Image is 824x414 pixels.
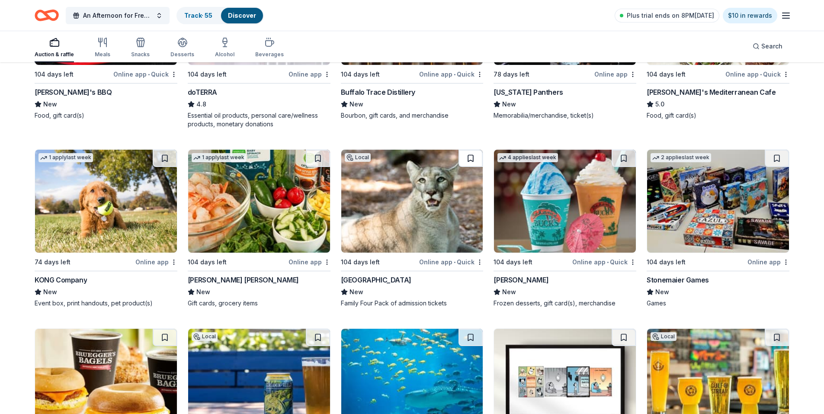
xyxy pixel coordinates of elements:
a: Image for Stonemaier Games2 applieslast week104 days leftOnline appStonemaier GamesNewGames [647,149,789,308]
span: New [43,99,57,109]
div: 2 applies last week [651,153,711,162]
div: Online app [289,69,330,80]
button: Track· 55Discover [176,7,264,24]
div: Stonemaier Games [647,275,709,285]
div: Local [192,332,218,341]
div: Games [647,299,789,308]
button: Alcohol [215,34,234,62]
span: New [43,287,57,297]
img: Image for Bahama Buck's [494,150,636,253]
div: Beverages [255,51,284,58]
div: [GEOGRAPHIC_DATA] [341,275,411,285]
img: Image for Harris Teeter [188,150,330,253]
span: New [349,99,363,109]
a: $10 in rewards [723,8,777,23]
span: An Afternoon for Freedom: Celebrating 20 years of Impact [83,10,152,21]
div: Online app Quick [725,69,789,80]
span: New [349,287,363,297]
div: 1 apply last week [38,153,93,162]
div: 104 days left [341,69,380,80]
a: Home [35,5,59,26]
a: Image for Harris Teeter1 applylast week104 days leftOnline app[PERSON_NAME] [PERSON_NAME]NewGift ... [188,149,330,308]
div: 1 apply last week [192,153,246,162]
span: 5.0 [655,99,664,109]
button: Snacks [131,34,150,62]
div: Online app Quick [572,257,636,267]
div: Snacks [131,51,150,58]
div: Food, gift card(s) [35,111,177,120]
img: Image for Palm Beach Zoo [341,150,483,253]
div: 78 days left [494,69,529,80]
div: Essential oil products, personal care/wellness products, monetary donations [188,111,330,128]
a: Plus trial ends on 8PM[DATE] [615,9,719,22]
span: • [454,71,455,78]
a: Image for Bahama Buck's4 applieslast week104 days leftOnline app•Quick[PERSON_NAME]NewFrozen dess... [494,149,636,308]
button: An Afternoon for Freedom: Celebrating 20 years of Impact [66,7,170,24]
div: 104 days left [647,69,686,80]
div: Auction & raffle [35,51,74,58]
div: 104 days left [188,69,227,80]
div: 104 days left [35,69,74,80]
div: Alcohol [215,51,234,58]
a: Track· 55 [184,12,212,19]
div: [PERSON_NAME] [PERSON_NAME] [188,275,299,285]
div: Desserts [170,51,194,58]
div: Meals [95,51,110,58]
span: Plus trial ends on 8PM[DATE] [627,10,714,21]
span: • [454,259,455,266]
div: Online app [747,257,789,267]
div: 104 days left [494,257,532,267]
div: Online app [135,257,177,267]
div: Online app Quick [113,69,177,80]
span: • [607,259,609,266]
div: [US_STATE] Panthers [494,87,563,97]
span: • [760,71,762,78]
div: Online app Quick [419,69,483,80]
a: Image for KONG Company1 applylast week74 days leftOnline appKONG CompanyNewEvent box, print hando... [35,149,177,308]
a: Discover [228,12,256,19]
span: Search [761,41,782,51]
span: New [655,287,669,297]
div: Food, gift card(s) [647,111,789,120]
button: Search [746,38,789,55]
div: Memorabilia/merchandise, ticket(s) [494,111,636,120]
div: Event box, print handouts, pet product(s) [35,299,177,308]
div: 104 days left [188,257,227,267]
a: Image for Palm Beach ZooLocal104 days leftOnline app•Quick[GEOGRAPHIC_DATA]NewFamily Four Pack of... [341,149,484,308]
button: Beverages [255,34,284,62]
div: [PERSON_NAME]'s BBQ [35,87,112,97]
span: 4.8 [196,99,206,109]
button: Auction & raffle [35,34,74,62]
div: Local [345,153,371,162]
span: New [502,287,516,297]
img: Image for Stonemaier Games [647,150,789,253]
div: 104 days left [341,257,380,267]
div: Family Four Pack of admission tickets [341,299,484,308]
div: Bourbon, gift cards, and merchandise [341,111,484,120]
div: Frozen desserts, gift card(s), merchandise [494,299,636,308]
button: Meals [95,34,110,62]
span: New [196,287,210,297]
div: Online app [594,69,636,80]
div: KONG Company [35,275,87,285]
img: Image for KONG Company [35,150,177,253]
div: Local [651,332,677,341]
button: Desserts [170,34,194,62]
div: Online app [289,257,330,267]
div: Buffalo Trace Distillery [341,87,415,97]
span: New [502,99,516,109]
div: Gift cards, grocery items [188,299,330,308]
div: [PERSON_NAME]'s Mediterranean Cafe [647,87,776,97]
div: 74 days left [35,257,71,267]
div: 4 applies last week [497,153,558,162]
span: • [148,71,150,78]
div: doTERRA [188,87,217,97]
div: 104 days left [647,257,686,267]
div: Online app Quick [419,257,483,267]
div: [PERSON_NAME] [494,275,548,285]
